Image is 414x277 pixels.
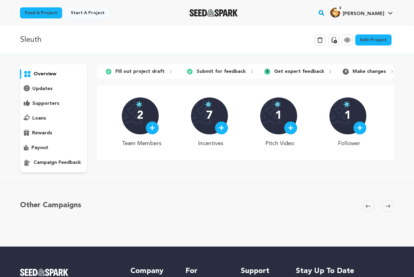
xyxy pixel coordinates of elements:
[115,68,165,75] p: Fill out project draft
[34,70,56,78] p: overview
[330,8,340,18] img: 94a1f6defa965143.jpg
[330,8,384,18] div: Guillermo E. B.'s Profile
[189,9,238,17] a: Seed&Spark Homepage
[31,144,48,152] p: payout
[20,69,87,79] button: overview
[219,125,224,131] img: plus.svg
[20,34,42,46] p: Sleuth
[191,139,231,148] p: Incentives
[32,115,46,122] p: loans
[260,139,300,148] p: Pitch Video
[130,266,173,276] h5: Company
[137,110,143,122] p: 2
[32,129,52,137] p: rewards
[343,69,349,75] span: 4
[264,69,270,75] span: 3
[20,269,118,276] a: Seed&Spark Homepage
[20,128,87,138] button: rewards
[20,269,68,276] img: Seed&Spark Logo
[336,5,344,11] span: 3
[20,200,81,211] h5: Other Campaigns
[20,84,87,94] button: updates
[20,7,62,18] a: Fund a project
[241,266,284,276] h5: Support
[206,110,213,122] p: 7
[288,125,293,131] img: plus.svg
[189,9,238,17] img: Seed&Spark Logo Dark Mode
[32,85,53,93] p: updates
[34,159,81,166] p: campaign feedback
[274,68,324,75] p: Get expert feedback
[329,6,394,19] span: Guillermo E. B.'s Profile
[296,266,394,276] h5: Stay up to date
[149,125,155,131] img: plus.svg
[20,158,87,168] button: campaign feedback
[343,11,384,16] span: [PERSON_NAME]
[355,34,392,46] a: Edit Project
[275,110,282,122] p: 1
[357,125,363,131] img: plus.svg
[344,110,351,122] p: 1
[20,99,87,109] button: supporters
[197,68,246,75] p: Submit for feedback
[329,139,369,148] p: Follower
[20,113,87,123] button: loans
[329,6,394,18] a: Guillermo E. B.'s Profile
[32,100,59,107] p: supporters
[352,68,386,75] p: Make changes
[66,7,109,18] a: Start a project
[122,139,161,148] p: Team Members
[20,143,87,153] button: payout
